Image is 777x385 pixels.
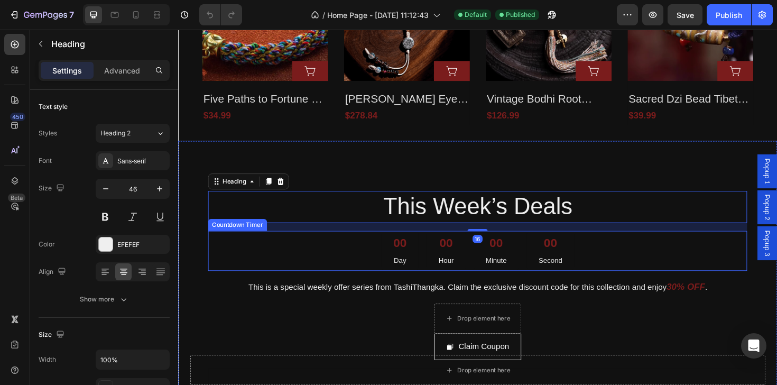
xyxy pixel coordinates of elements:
div: Size [39,181,67,196]
h2: Vintage Bodhi Root Tibetan Braided Bracelet – For Protection & Natural Calm [326,65,459,82]
span: Heading 2 [100,129,131,138]
div: Width [39,355,56,364]
h2: Five Paths to Fortune – Tibetan Mantra Cord Bracelet [25,65,159,82]
span: Popup 3 [618,213,629,240]
div: Undo/Redo [199,4,242,25]
div: $278.84 [175,84,309,98]
div: Size [39,328,67,342]
div: Show more [80,294,129,305]
div: 00 [382,217,406,234]
p: Advanced [104,65,140,76]
div: Publish [716,10,742,21]
span: Home Page - [DATE] 11:12:43 [327,10,429,21]
div: Align [39,265,68,279]
div: Claim Coupon [297,328,350,344]
button: Claim Coupon [271,322,363,350]
span: / [322,10,325,21]
button: Heading 2 [96,124,170,143]
p: Settings [52,65,82,76]
input: Auto [96,350,169,369]
span: Save [677,11,694,20]
div: $34.99 [25,84,159,98]
h2: Sacred Dzi Bead Tibetan Protection Bracelet [476,65,609,82]
span: Published [506,10,535,20]
div: EFEFEF [117,240,167,250]
p: This is a special weekly offer series from TashiThangka. Claim the exclusive discount code for th... [33,265,602,281]
p: 7 [69,8,74,21]
div: Color [39,240,55,249]
div: 16 [312,217,322,226]
button: Show more [39,290,170,309]
div: Text style [39,102,68,112]
div: Drop element here [295,356,351,365]
button: Save [668,4,702,25]
div: $39.99 [476,84,609,98]
h2: [PERSON_NAME] Eye Mala Bracelet – For Health, Focus & Inner Calm [175,65,309,82]
div: 00 [228,217,242,234]
span: Popup 1 [618,136,629,164]
p: Minute [326,238,348,251]
div: 00 [275,217,291,234]
div: Font [39,156,52,166]
div: Open Intercom Messenger [741,333,766,359]
span: Default [465,10,487,20]
p: Day [228,238,242,251]
p: Heading [51,38,165,50]
span: Popup 2 [618,175,629,202]
strong: 30% OFF [517,267,558,278]
div: 450 [10,113,25,121]
div: Beta [8,194,25,202]
p: Second [382,238,406,251]
div: Drop element here [295,302,351,310]
iframe: Design area [178,30,777,385]
div: $126.99 [326,84,459,98]
div: Heading [45,156,74,166]
button: Publish [707,4,751,25]
div: Styles [39,129,57,138]
div: 00 [326,217,348,234]
div: Countdown Timer [34,202,92,212]
p: Hour [275,238,291,251]
h2: This Week’s Deals [32,171,603,205]
div: Sans-serif [117,157,167,166]
button: 7 [4,4,79,25]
